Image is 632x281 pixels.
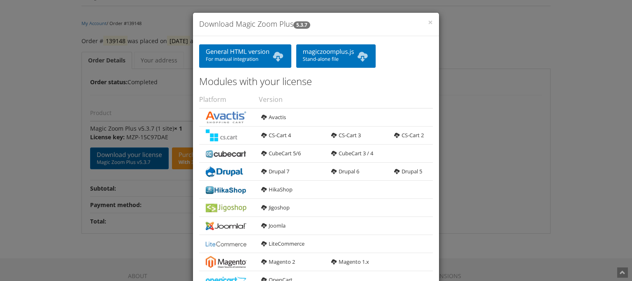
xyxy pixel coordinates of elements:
[394,131,424,139] a: CS-Cart 2
[261,168,289,175] a: Drupal 7
[261,240,304,247] a: LiteCommerce
[261,258,295,265] a: Magento 2
[331,150,373,157] a: CubeCart 3 / 4
[259,91,433,108] th: Version
[261,150,301,157] a: CubeCart 5/6
[261,113,286,121] a: Avactis
[394,168,422,175] a: Drupal 5
[331,131,361,139] a: CS-Cart 3
[428,18,433,27] button: Close
[261,131,291,139] a: CS-Cart 4
[199,76,433,87] h3: Modules with your license
[331,168,359,175] a: Drupal 6
[293,21,310,29] b: 5.3.7
[331,258,369,265] a: Magento 1.x
[199,19,433,30] h4: Download Magic Zoom Plus
[296,44,376,68] a: magiczoomplus.jsStand-alone file
[199,44,291,68] a: General HTML versionFor manual integration
[428,16,433,28] span: ×
[261,204,290,211] a: Jigoshop
[261,186,293,193] a: HikaShop
[199,91,259,108] th: Platform
[90,121,270,180] td: Magic Zoom Plus v5.3.7 (1 site)
[303,56,369,62] span: Stand-alone file
[261,222,286,229] a: Joomla
[206,56,285,62] span: For manual integration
